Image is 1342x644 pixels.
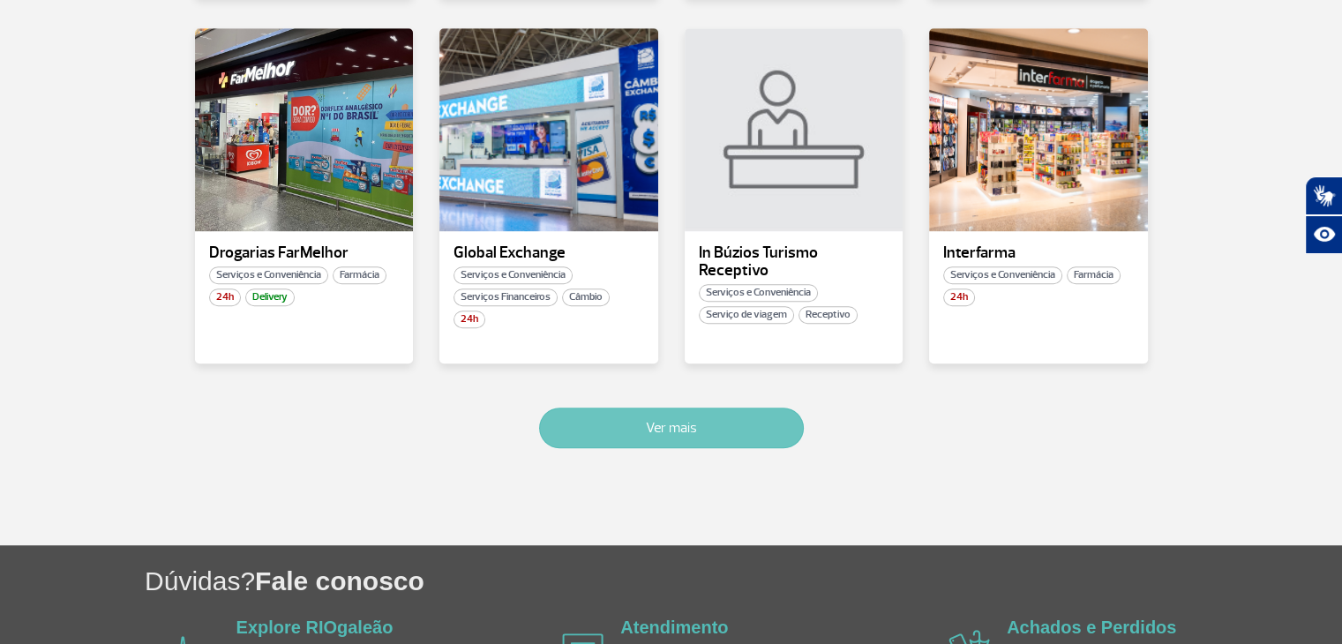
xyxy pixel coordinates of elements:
[1305,176,1342,254] div: Plugin de acessibilidade da Hand Talk.
[699,244,889,280] p: In Búzios Turismo Receptivo
[943,244,1134,262] p: Interfarma
[699,306,794,324] span: Serviço de viagem
[454,266,573,284] span: Serviços e Conveniência
[454,311,485,328] span: 24h
[1305,176,1342,215] button: Abrir tradutor de língua de sinais.
[209,288,241,306] span: 24h
[454,288,558,306] span: Serviços Financeiros
[620,618,728,637] a: Atendimento
[255,566,424,595] span: Fale conosco
[1067,266,1121,284] span: Farmácia
[943,266,1062,284] span: Serviços e Conveniência
[209,244,400,262] p: Drogarias FarMelhor
[1305,215,1342,254] button: Abrir recursos assistivos.
[539,408,804,448] button: Ver mais
[562,288,610,306] span: Câmbio
[1007,618,1176,637] a: Achados e Perdidos
[209,266,328,284] span: Serviços e Conveniência
[798,306,858,324] span: Receptivo
[699,284,818,302] span: Serviços e Conveniência
[454,244,644,262] p: Global Exchange
[333,266,386,284] span: Farmácia
[236,618,394,637] a: Explore RIOgaleão
[145,563,1342,599] h1: Dúvidas?
[245,288,295,306] span: Delivery
[943,288,975,306] span: 24h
